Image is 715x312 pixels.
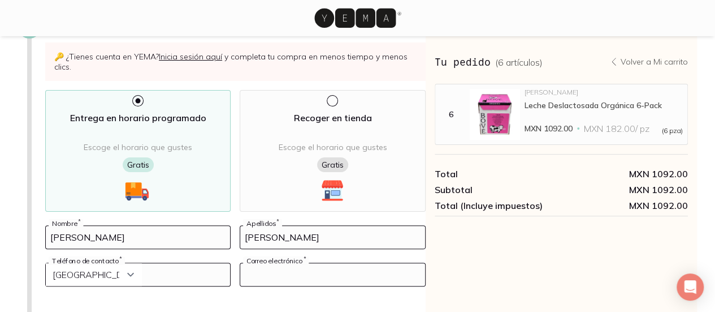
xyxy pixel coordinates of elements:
p: Recoger en tienda [293,111,371,125]
div: 6 [437,109,465,119]
span: Gratis [123,157,154,172]
div: Subtotal [435,184,561,195]
label: Nombre [49,219,84,228]
div: [PERSON_NAME] [525,89,683,96]
span: MXN 1092.00 [561,200,688,211]
span: (6 pza) [662,127,683,134]
img: Leche Deslactosada Orgánica 6-Pack [469,89,520,140]
h3: Tu pedido [435,54,543,69]
p: ¿Tienes cuenta en YEMA? y completa tu compra en menos tiempo y menos clics. [45,42,426,81]
span: MXN 1092.00 [525,123,573,134]
div: MXN 1092.00 [561,184,688,195]
p: Entrega en horario programado [70,111,206,125]
span: Escoge el horario que gustes [278,142,387,153]
a: Volver a Mi carrito [609,57,688,67]
label: Apellidos [243,219,282,228]
span: ( 6 artículos ) [495,57,543,68]
div: Total [435,168,561,179]
a: Inicia sesión aquí [159,52,222,62]
span: Escoge el horario que gustes [84,142,192,153]
span: Key [54,52,64,62]
div: Open Intercom Messenger [677,273,704,301]
span: Gratis [317,157,348,172]
label: Correo electrónico [243,257,309,265]
div: MXN 1092.00 [561,168,688,179]
label: Teléfono de contacto [49,257,125,265]
span: MXN 182.00 / pz [584,123,649,134]
p: Volver a Mi carrito [621,57,688,67]
div: Leche Deslactosada Orgánica 6-Pack [525,100,683,110]
div: Total (Incluye impuestos) [435,200,561,211]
